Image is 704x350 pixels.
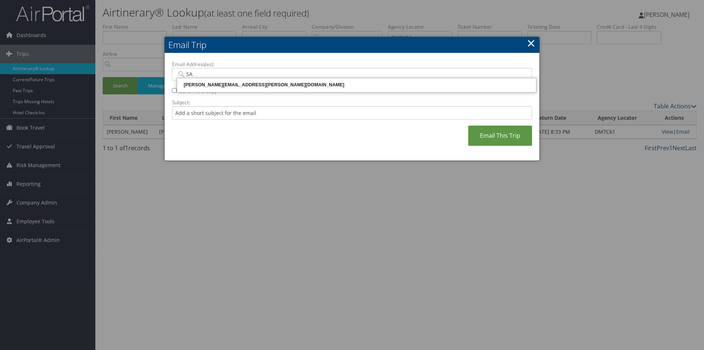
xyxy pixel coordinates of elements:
label: Subject: [172,99,532,106]
a: Email This Trip [468,126,532,146]
label: Email Address(es): [172,61,532,68]
div: [PERSON_NAME][EMAIL_ADDRESS][PERSON_NAME][DOMAIN_NAME] [178,81,535,89]
input: Email address (Separate multiple email addresses with commas) [177,71,527,78]
a: × [527,36,535,50]
input: Add a short subject for the email [172,106,532,120]
h2: Email Trip [165,37,539,53]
